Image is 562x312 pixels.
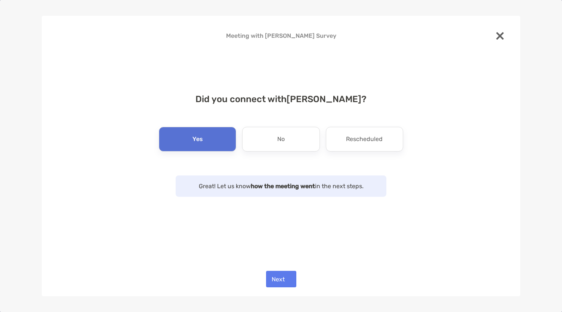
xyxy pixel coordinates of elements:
img: close modal [496,32,504,40]
p: No [277,133,285,145]
button: Next [266,271,296,287]
p: Rescheduled [346,133,383,145]
p: Great! Let us know in the next steps. [183,181,379,191]
h4: Did you connect with [PERSON_NAME] ? [54,94,508,104]
h4: Meeting with [PERSON_NAME] Survey [54,32,508,39]
p: Yes [192,133,203,145]
strong: how the meeting went [251,183,315,190]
